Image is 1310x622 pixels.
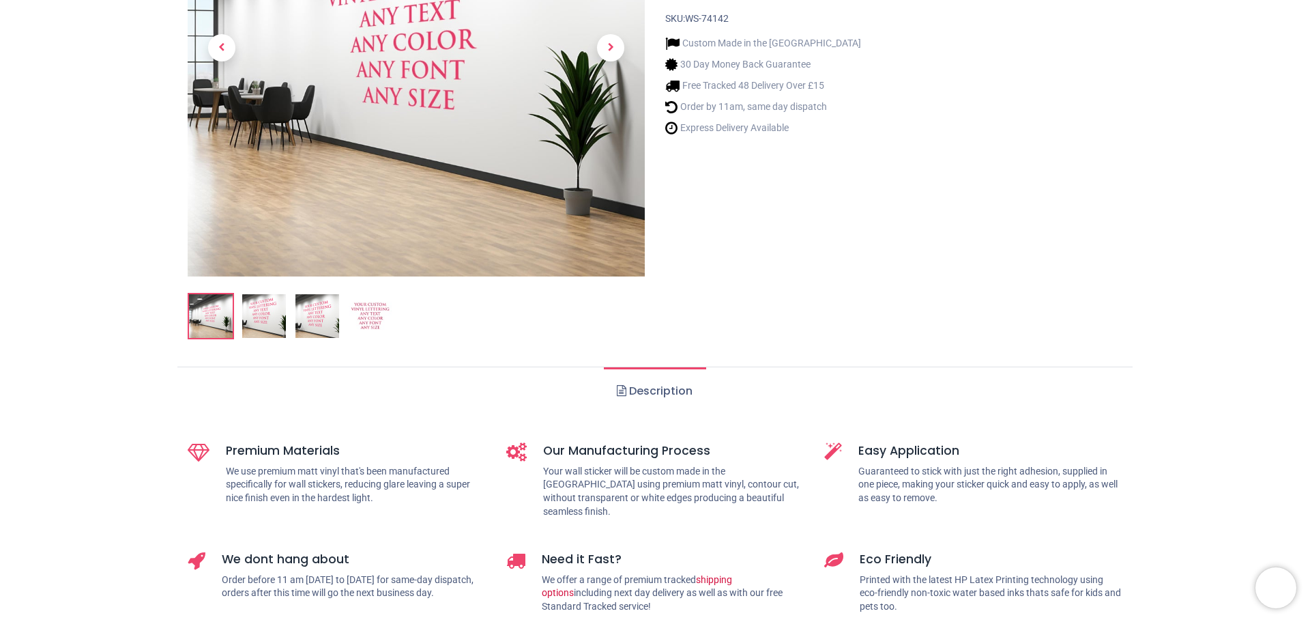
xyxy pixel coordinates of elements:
[226,465,486,505] p: We use premium matt vinyl that's been manufactured specifically for wall stickers, reducing glare...
[597,34,624,61] span: Next
[665,100,861,114] li: Order by 11am, same day dispatch
[665,36,861,51] li: Custom Made in the [GEOGRAPHIC_DATA]
[222,574,486,600] p: Order before 11 am [DATE] to [DATE] for same-day dispatch, orders after this time will go the nex...
[1255,567,1296,608] iframe: Brevo live chat
[208,34,235,61] span: Previous
[665,79,861,93] li: Free Tracked 48 Delivery Over £15
[685,13,729,24] span: WS-74142
[349,294,392,338] img: WS-74142-04
[242,294,286,338] img: WS-74142-02
[860,551,1122,568] h5: Eco Friendly
[665,12,1122,26] div: SKU:
[858,465,1122,505] p: Guaranteed to stick with just the right adhesion, supplied in one piece, making your sticker quic...
[543,465,804,518] p: Your wall sticker will be custom made in the [GEOGRAPHIC_DATA] using premium matt vinyl, contour ...
[542,574,804,614] p: We offer a range of premium tracked including next day delivery as well as with our free Standard...
[542,551,804,568] h5: Need it Fast?
[295,294,339,338] img: WS-74142-03
[222,551,486,568] h5: We dont hang about
[604,367,705,415] a: Description
[665,121,861,135] li: Express Delivery Available
[189,294,233,338] img: Custom Wall Sticker Quote Any Text & Colour - Vinyl Lettering
[226,442,486,460] h5: Premium Materials
[665,57,861,72] li: 30 Day Money Back Guarantee
[543,442,804,460] h5: Our Manufacturing Process
[858,442,1122,460] h5: Easy Application
[860,574,1122,614] p: Printed with the latest HP Latex Printing technology using eco-friendly non-toxic water based ink...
